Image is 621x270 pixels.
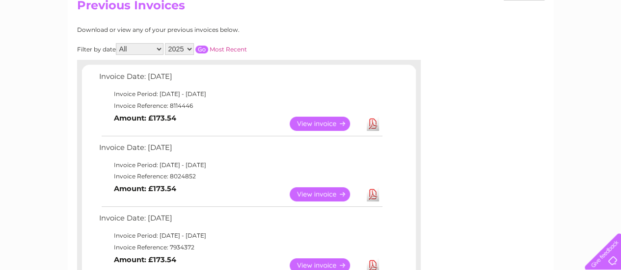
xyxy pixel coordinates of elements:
[79,5,543,48] div: Clear Business is a trading name of Verastar Limited (registered in [GEOGRAPHIC_DATA] No. 3667643...
[290,187,362,201] a: View
[114,114,176,123] b: Amount: £173.54
[97,230,384,242] td: Invoice Period: [DATE] - [DATE]
[97,88,384,100] td: Invoice Period: [DATE] - [DATE]
[367,117,379,131] a: Download
[97,100,384,112] td: Invoice Reference: 8114446
[97,212,384,230] td: Invoice Date: [DATE]
[77,43,335,55] div: Filter by date
[97,242,384,253] td: Invoice Reference: 7934372
[290,117,362,131] a: View
[556,42,580,49] a: Contact
[97,70,384,88] td: Invoice Date: [DATE]
[97,159,384,171] td: Invoice Period: [DATE] - [DATE]
[500,42,530,49] a: Telecoms
[77,26,335,33] div: Download or view any of your previous invoices below.
[114,184,176,193] b: Amount: £173.54
[436,5,504,17] a: 0333 014 3131
[448,42,467,49] a: Water
[210,46,247,53] a: Most Recent
[97,141,384,159] td: Invoice Date: [DATE]
[473,42,494,49] a: Energy
[97,171,384,182] td: Invoice Reference: 8024852
[367,187,379,201] a: Download
[114,255,176,264] b: Amount: £173.54
[536,42,550,49] a: Blog
[22,25,72,55] img: logo.png
[589,42,612,49] a: Log out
